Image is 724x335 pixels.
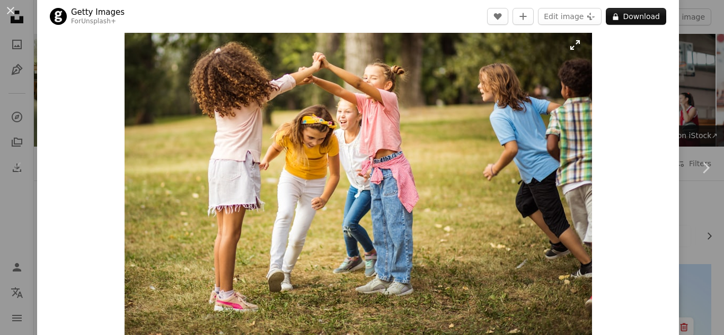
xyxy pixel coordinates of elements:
button: Add to Collection [513,8,534,25]
button: Edit image [538,8,602,25]
a: Next [687,117,724,219]
a: Getty Images [71,7,125,17]
button: Download [606,8,666,25]
img: Large group of school kids having fun in nature. [125,28,592,335]
button: Zoom in on this image [125,28,592,335]
button: Like [487,8,508,25]
a: Unsplash+ [81,17,116,25]
img: Go to Getty Images's profile [50,8,67,25]
div: For [71,17,125,26]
